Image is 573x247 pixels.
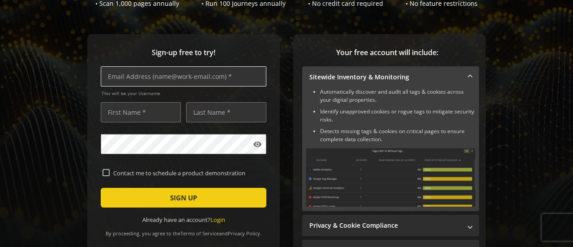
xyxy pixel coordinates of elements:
mat-expansion-panel-header: Sitewide Inventory & Monitoring [302,66,479,88]
a: Login [210,216,225,224]
input: Email Address (name@work-email.com) * [101,66,266,87]
span: This will be your Username [102,90,266,96]
span: Your free account will include: [302,48,472,58]
div: Sitewide Inventory & Monitoring [302,88,479,211]
div: By proceeding, you agree to the and . [101,224,266,237]
label: Contact me to schedule a product demonstration [110,169,265,177]
span: Sign-up free to try! [101,48,266,58]
mat-icon: visibility [253,140,262,149]
mat-panel-title: Privacy & Cookie Compliance [309,221,461,230]
li: Automatically discover and audit all tags & cookies across your digital properties. [320,88,475,104]
mat-panel-title: Sitewide Inventory & Monitoring [309,73,461,82]
li: Detects missing tags & cookies on critical pages to ensure complete data collection. [320,127,475,143]
a: Terms of Service [180,230,219,237]
li: Identify unapproved cookies or rogue tags to mitigate security risks. [320,108,475,124]
span: SIGN UP [170,190,197,206]
mat-expansion-panel-header: Privacy & Cookie Compliance [302,215,479,236]
input: Last Name * [186,102,266,122]
img: Sitewide Inventory & Monitoring [306,148,475,207]
div: Already have an account? [101,216,266,224]
a: Privacy Policy [228,230,260,237]
input: First Name * [101,102,181,122]
button: SIGN UP [101,188,266,208]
